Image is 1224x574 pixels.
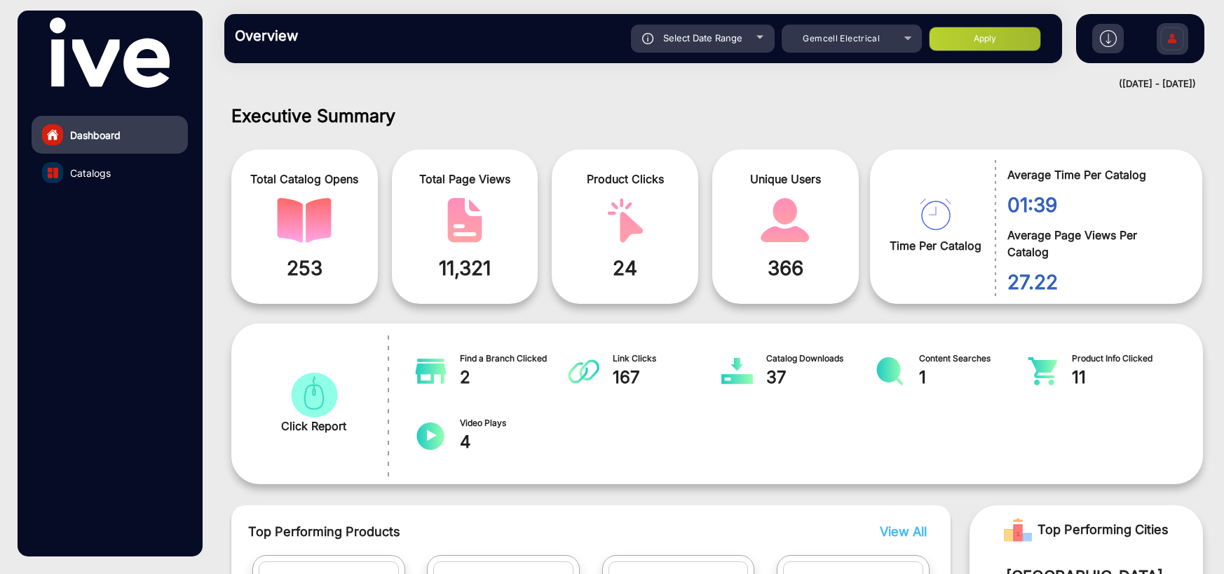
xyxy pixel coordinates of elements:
[210,77,1196,91] div: ([DATE] - [DATE])
[803,33,880,44] span: Gemcell Electrical
[874,357,906,385] img: catalog
[242,253,367,283] span: 253
[1157,16,1187,65] img: Sign%20Up.svg
[1004,516,1032,544] img: Rank image
[1038,516,1169,544] span: Top Performing Cities
[50,18,169,88] img: vmg-logo
[598,198,653,243] img: catalog
[1027,357,1059,385] img: catalog
[919,352,1028,365] span: Content Searches
[277,198,332,243] img: catalog
[460,365,569,390] span: 2
[281,418,346,434] span: Click Report
[919,365,1028,390] span: 1
[920,199,951,230] img: catalog
[929,27,1041,51] button: Apply
[562,253,688,283] span: 24
[415,357,447,385] img: catalog
[32,116,188,154] a: Dashboard
[70,166,111,180] span: Catalogs
[663,32,742,44] span: Select Date Range
[248,522,770,541] span: Top Performing Products
[402,253,528,283] span: 11,321
[231,105,1203,126] h1: Executive Summary
[766,365,875,390] span: 37
[880,524,927,539] span: View All
[460,429,569,455] span: 4
[723,171,848,187] span: Unique Users
[1007,267,1181,297] span: 27.22
[723,253,848,283] span: 366
[1007,227,1181,260] span: Average Page Views Per Catalog
[32,154,188,192] a: Catalogs
[1007,190,1181,220] span: 01:39
[235,27,431,44] h3: Overview
[721,357,753,385] img: catalog
[70,128,121,142] span: Dashboard
[562,171,688,187] span: Product Clicks
[46,128,59,141] img: home
[48,168,58,178] img: catalog
[1072,365,1181,390] span: 11
[437,198,492,243] img: catalog
[568,357,599,385] img: catalog
[642,33,654,44] img: icon
[876,522,923,541] button: View All
[613,352,721,365] span: Link Clicks
[1007,166,1181,183] span: Average Time Per Catalog
[415,422,447,450] img: catalog
[1072,352,1181,365] span: Product Info Clicked
[766,352,875,365] span: Catalog Downloads
[402,171,528,187] span: Total Page Views
[613,365,721,390] span: 167
[242,171,367,187] span: Total Catalog Opens
[287,373,341,418] img: catalog
[460,352,569,365] span: Find a Branch Clicked
[1100,30,1117,47] img: h2download.svg
[460,417,569,429] span: Video Plays
[758,198,812,243] img: catalog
